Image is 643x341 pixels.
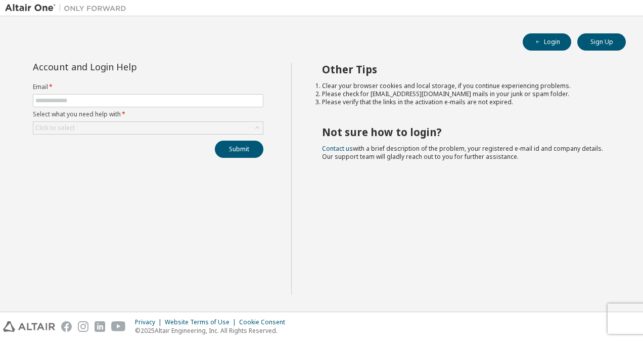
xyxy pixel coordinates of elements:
button: Sign Up [577,33,626,51]
img: facebook.svg [61,321,72,332]
div: Click to select [33,122,263,134]
div: Website Terms of Use [165,318,239,326]
label: Email [33,83,263,91]
button: Login [523,33,571,51]
li: Please verify that the links in the activation e-mails are not expired. [322,98,608,106]
div: Cookie Consent [239,318,291,326]
label: Select what you need help with [33,110,263,118]
img: instagram.svg [78,321,88,332]
img: altair_logo.svg [3,321,55,332]
img: youtube.svg [111,321,126,332]
img: Altair One [5,3,131,13]
h2: Not sure how to login? [322,125,608,139]
h2: Other Tips [322,63,608,76]
a: Contact us [322,144,353,153]
div: Click to select [35,124,75,132]
div: Account and Login Help [33,63,217,71]
p: © 2025 Altair Engineering, Inc. All Rights Reserved. [135,326,291,335]
li: Clear your browser cookies and local storage, if you continue experiencing problems. [322,82,608,90]
img: linkedin.svg [95,321,105,332]
li: Please check for [EMAIL_ADDRESS][DOMAIN_NAME] mails in your junk or spam folder. [322,90,608,98]
button: Submit [215,141,263,158]
span: with a brief description of the problem, your registered e-mail id and company details. Our suppo... [322,144,603,161]
div: Privacy [135,318,165,326]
